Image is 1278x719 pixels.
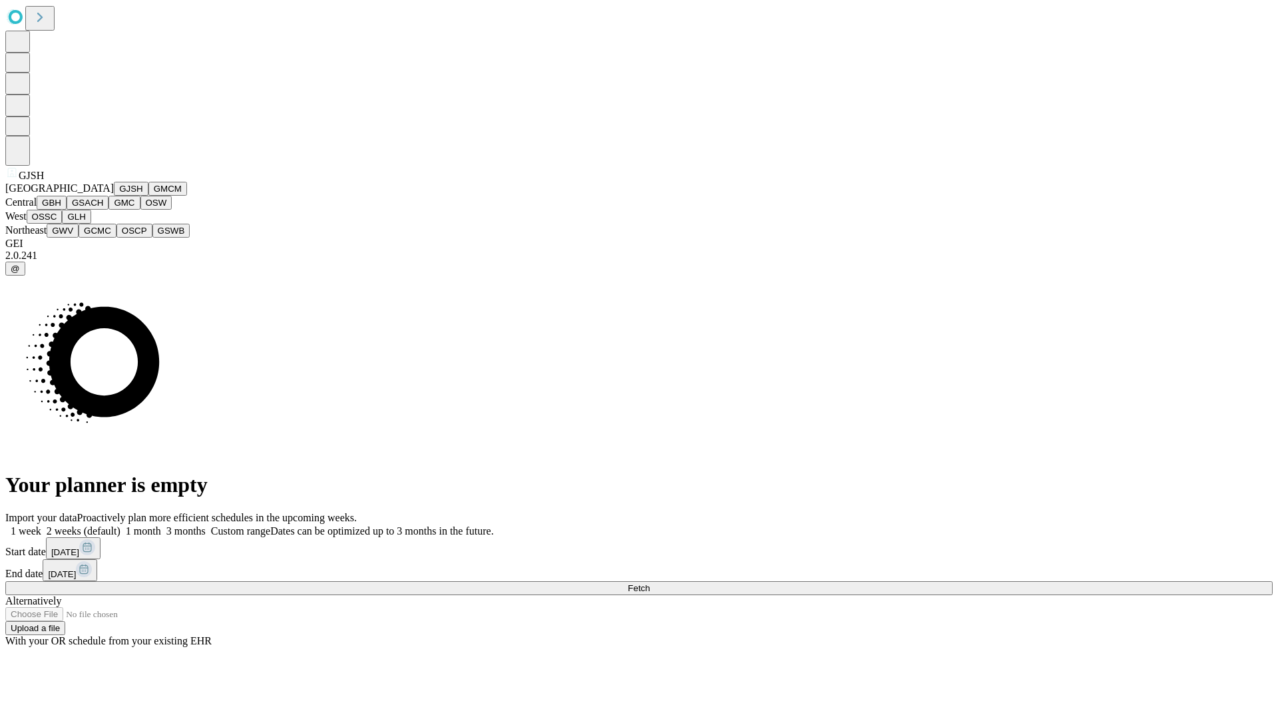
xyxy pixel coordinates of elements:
[211,525,270,537] span: Custom range
[51,547,79,557] span: [DATE]
[5,224,47,236] span: Northeast
[5,581,1273,595] button: Fetch
[19,170,44,181] span: GJSH
[62,210,91,224] button: GLH
[148,182,187,196] button: GMCM
[11,264,20,274] span: @
[5,512,77,523] span: Import your data
[5,250,1273,262] div: 2.0.241
[5,473,1273,497] h1: Your planner is empty
[166,525,206,537] span: 3 months
[46,537,101,559] button: [DATE]
[5,537,1273,559] div: Start date
[114,182,148,196] button: GJSH
[11,525,41,537] span: 1 week
[5,210,27,222] span: West
[47,525,120,537] span: 2 weeks (default)
[126,525,161,537] span: 1 month
[5,238,1273,250] div: GEI
[5,635,212,646] span: With your OR schedule from your existing EHR
[116,224,152,238] button: OSCP
[5,262,25,276] button: @
[5,559,1273,581] div: End date
[270,525,493,537] span: Dates can be optimized up to 3 months in the future.
[79,224,116,238] button: GCMC
[77,512,357,523] span: Proactively plan more efficient schedules in the upcoming weeks.
[5,182,114,194] span: [GEOGRAPHIC_DATA]
[152,224,190,238] button: GSWB
[37,196,67,210] button: GBH
[5,196,37,208] span: Central
[628,583,650,593] span: Fetch
[47,224,79,238] button: GWV
[27,210,63,224] button: OSSC
[5,621,65,635] button: Upload a file
[5,595,61,606] span: Alternatively
[108,196,140,210] button: GMC
[140,196,172,210] button: OSW
[43,559,97,581] button: [DATE]
[48,569,76,579] span: [DATE]
[67,196,108,210] button: GSACH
